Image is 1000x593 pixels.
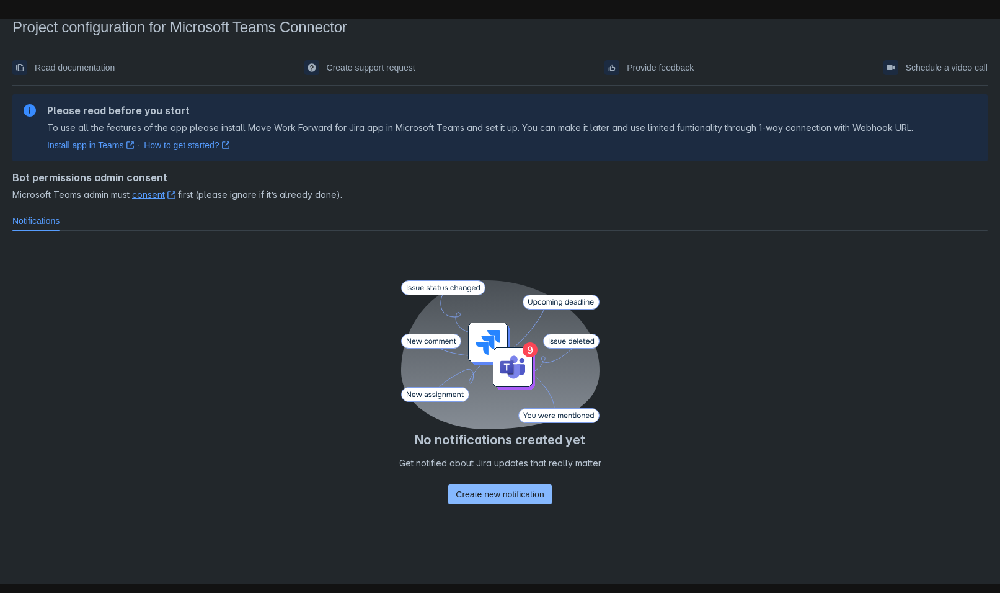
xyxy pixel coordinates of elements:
a: Read documentation [12,58,115,78]
a: consent [132,189,175,200]
span: Read documentation [35,58,115,78]
span: Schedule a video call [906,58,988,78]
a: Install app in Teams [47,139,134,151]
a: Provide feedback [604,58,694,78]
p: Get notified about Jira updates that really matter [399,457,601,470]
span: Create new notification [456,484,544,504]
span: documentation [15,63,25,73]
a: Create support request [304,58,415,78]
span: videoCall [886,63,896,73]
h2: Please read before you start [47,104,913,117]
h4: No notifications created yet [399,432,601,447]
p: To use all the features of the app please install Move Work Forward for Jira app in Microsoft Tea... [47,122,913,134]
span: support [307,63,317,73]
span: Create support request [327,58,415,78]
div: Project configuration for Microsoft Teams Connector [12,19,988,36]
span: Provide feedback [627,58,694,78]
button: Create new notification [448,484,551,504]
a: Schedule a video call [883,58,988,78]
span: feedback [607,63,617,73]
span: information [22,103,37,118]
div: Button group [448,484,551,504]
span: Notifications [12,215,60,227]
h4: Bot permissions admin consent [12,171,988,184]
a: How to get started? [144,139,229,151]
span: Microsoft Teams admin must first (please ignore if it’s already done). [12,189,988,201]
